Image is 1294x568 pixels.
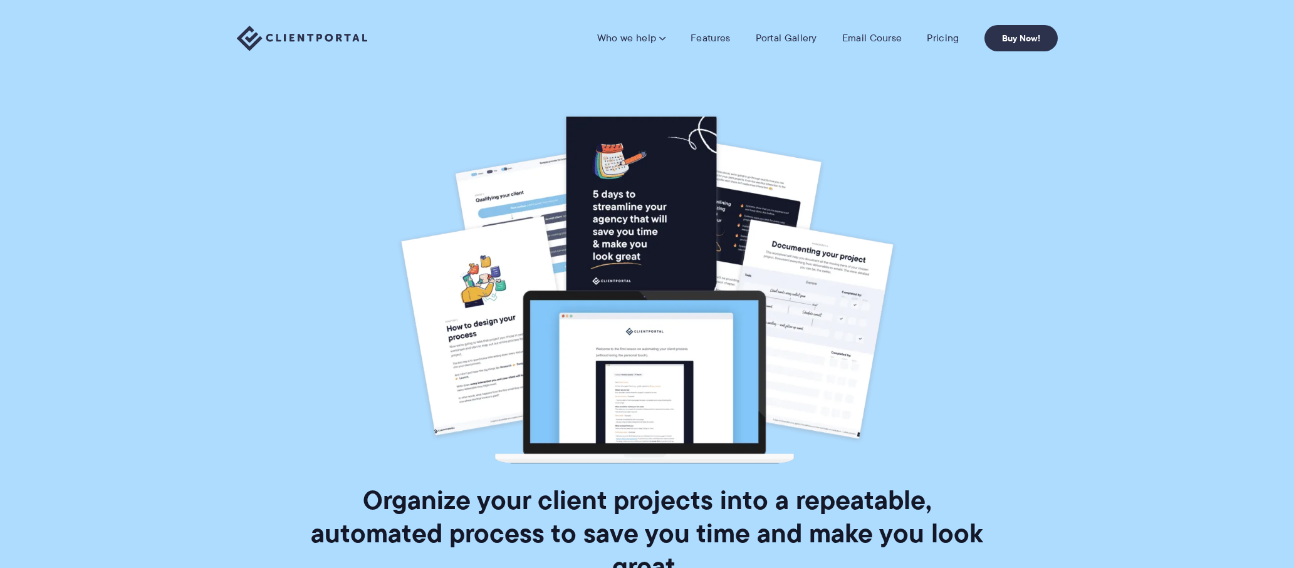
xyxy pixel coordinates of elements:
[842,32,902,44] a: Email Course
[691,32,730,44] a: Features
[927,32,959,44] a: Pricing
[597,32,665,44] a: Who we help
[984,25,1058,51] a: Buy Now!
[756,32,817,44] a: Portal Gallery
